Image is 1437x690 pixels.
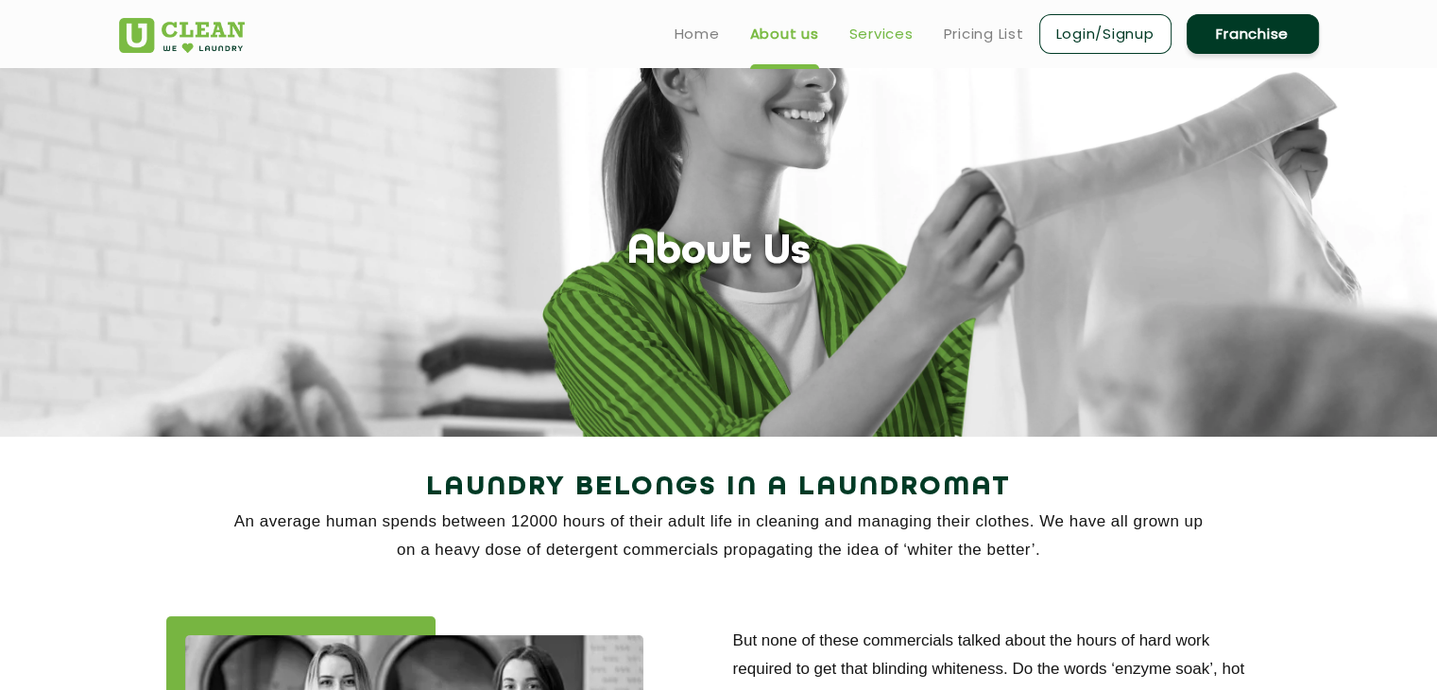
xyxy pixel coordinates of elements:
a: Login/Signup [1039,14,1172,54]
a: About us [750,23,819,45]
h1: About Us [627,229,811,277]
a: Home [675,23,720,45]
a: Franchise [1187,14,1319,54]
img: UClean Laundry and Dry Cleaning [119,18,245,53]
h2: Laundry Belongs in a Laundromat [119,465,1319,510]
p: An average human spends between 12000 hours of their adult life in cleaning and managing their cl... [119,508,1319,564]
a: Services [849,23,914,45]
a: Pricing List [944,23,1024,45]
